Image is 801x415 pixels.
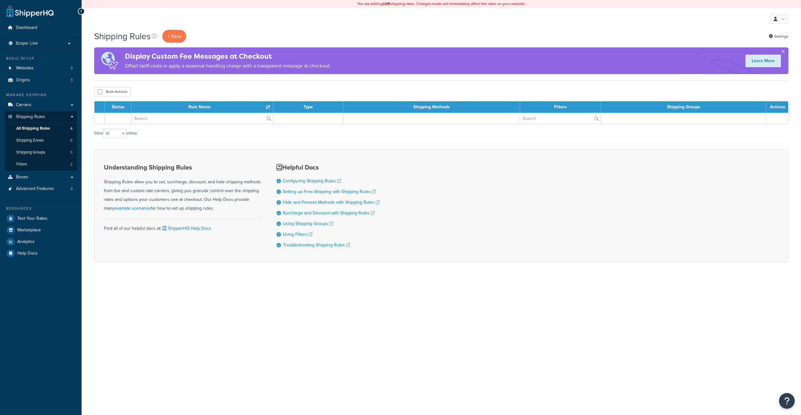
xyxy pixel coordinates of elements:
[16,41,38,46] span: Scope: Live
[5,248,77,259] a: Help Docs
[5,236,77,247] a: Analytics
[16,66,34,71] span: Websites
[16,78,30,83] span: Origins
[5,213,77,224] a: Test Your Rates
[17,251,38,256] span: Help Docs
[16,102,31,108] span: Carriers
[283,178,341,184] a: Configuring Shipping Rules
[17,228,41,233] span: Marketplace
[70,126,73,131] span: 4
[71,78,73,83] span: 3
[70,138,73,143] span: 6
[17,216,47,221] span: Test Your Rates
[5,111,77,123] a: Shipping Rules
[125,62,331,70] p: Offset tariff costs or apply a seasonal handling charge with a transparent message at checkout.
[5,224,77,236] a: Marketplace
[104,164,261,213] div: Shipping Rules allow you to set, surcharge, discount, and hide shipping methods from live and cus...
[5,56,77,61] div: Basic Setup
[5,183,77,195] a: Advanced Features 4
[132,113,273,124] input: Search
[16,138,44,143] span: Shipping Zones
[520,113,601,124] input: Search
[7,5,54,17] a: ShipperHQ Home
[5,74,77,86] li: Origins
[277,164,379,171] h3: Helpful Docs
[5,123,77,134] a: All Shipping Rules 4
[5,159,77,170] li: Filters
[520,101,601,113] th: Filters
[283,242,350,248] a: Troubleshooting Shipping Rules
[94,129,137,138] label: Show entries
[5,62,77,74] a: Websites 3
[16,25,37,30] span: Dashboard
[5,135,77,146] a: Shipping Zones 6
[769,32,788,41] a: Settings
[283,199,379,206] a: Hide and Prevent Methods with Shipping Rules
[5,147,77,158] li: Shipping Groups
[94,87,131,96] button: Bulk Actions
[16,114,45,120] span: Shipping Rules
[283,220,333,227] a: Using Shipping Groups
[104,164,261,171] h3: Understanding Shipping Rules
[103,129,126,138] select: Showentries
[16,150,45,155] span: Shipping Groups
[70,162,73,167] span: 2
[283,188,376,195] a: Setting up Free Shipping with Shipping Rules
[94,30,151,42] h1: Shipping Rules
[5,159,77,170] a: Filters 2
[5,147,77,158] a: Shipping Groups 5
[5,111,77,171] li: Shipping Rules
[5,206,77,211] div: Resources
[94,47,125,74] img: duties-banner-06bc72dcb5fe05cb3f9472aba00be2ae8eb53ab6f0d8bb03d382ba314ac3c341.png
[745,55,781,67] a: Learn More
[161,225,211,232] a: ShipperHQ Help Docs
[125,51,331,62] h4: Display Custom Fee Messages at Checkout
[283,210,374,216] a: Surcharge and Discount with Shipping Rules
[779,393,795,409] button: Open Resource Center
[71,66,73,71] span: 3
[273,101,343,113] th: Type
[17,239,35,245] span: Analytics
[5,92,77,98] div: Manage Shipping
[383,1,390,7] b: LIVE
[5,171,77,183] a: Boxes
[16,186,54,191] span: Advanced Features
[104,219,261,233] div: Find all of our helpful docs at:
[16,162,27,167] span: Filters
[343,101,520,113] th: Shipping Methods
[16,175,28,180] span: Boxes
[105,101,132,113] th: Status
[5,22,77,34] a: Dashboard
[5,123,77,134] li: All Shipping Rules
[71,186,73,191] span: 4
[114,205,151,212] a: example scenarios
[601,101,766,113] th: Shipping Groups
[70,150,73,155] span: 5
[5,183,77,195] li: Advanced Features
[5,62,77,74] li: Websites
[5,74,77,86] a: Origins 3
[162,30,186,43] p: + New
[5,135,77,146] li: Shipping Zones
[16,126,50,131] span: All Shipping Rules
[283,231,312,238] a: Using Filters
[132,101,273,113] th: Rule Name
[5,99,77,111] a: Carriers
[766,101,788,113] th: Actions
